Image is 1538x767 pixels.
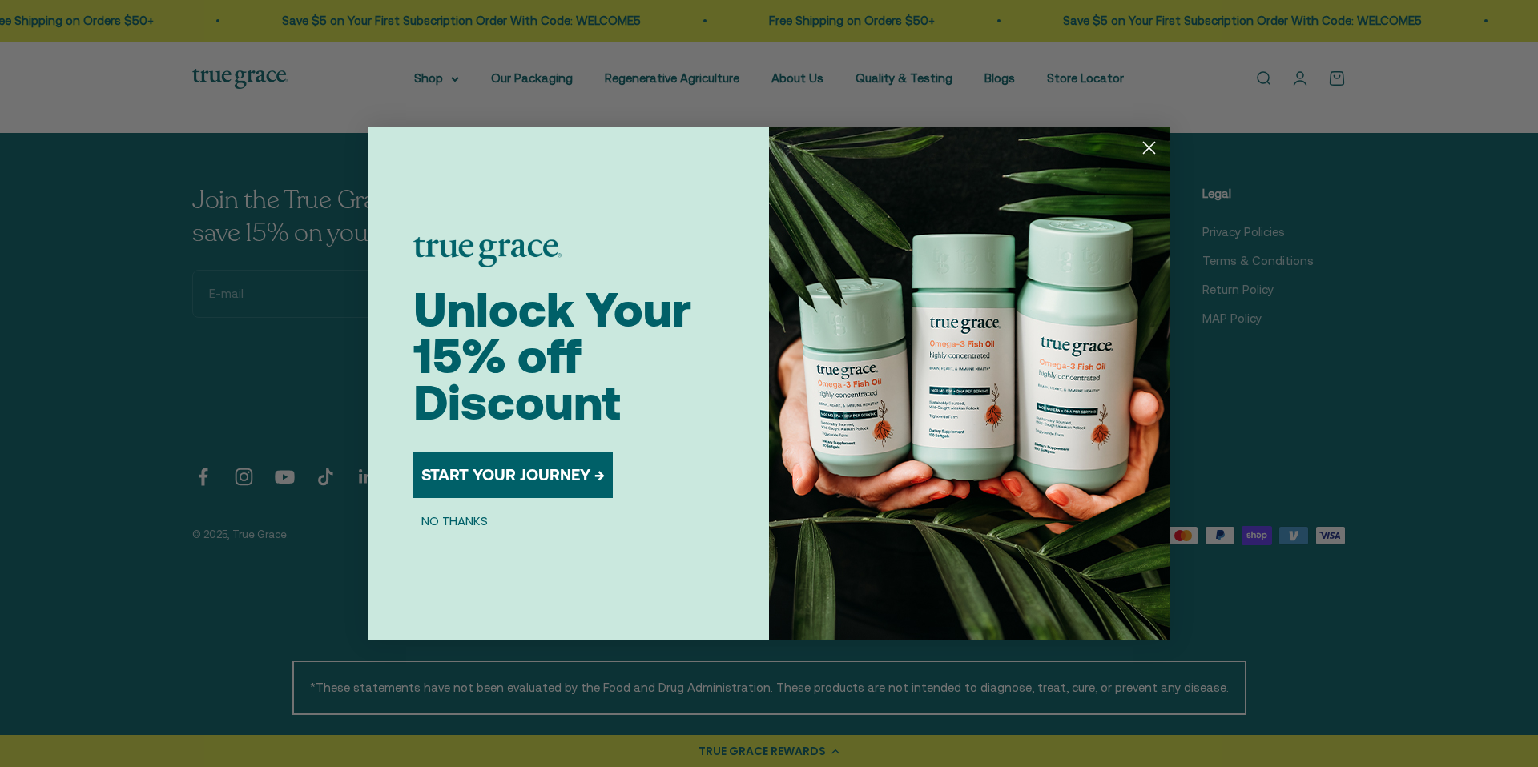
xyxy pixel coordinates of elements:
[413,282,691,430] span: Unlock Your 15% off Discount
[1135,134,1163,162] button: Close dialog
[413,511,496,530] button: NO THANKS
[413,452,613,498] button: START YOUR JOURNEY →
[413,237,562,267] img: logo placeholder
[769,127,1170,640] img: 098727d5-50f8-4f9b-9554-844bb8da1403.jpeg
